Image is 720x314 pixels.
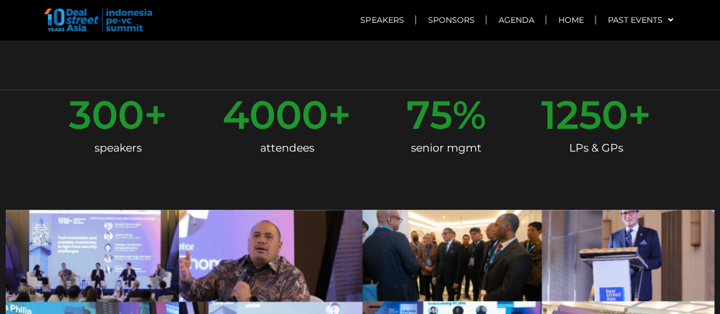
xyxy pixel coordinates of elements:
div: senior mgmt [406,134,486,162]
span: 300 [69,95,144,134]
span: + [328,95,351,134]
div: LPs & GPs [541,134,651,162]
span: 75 [406,95,452,134]
div: attendees [223,134,351,162]
span: 1250 [541,95,628,134]
span: + [628,95,651,134]
div: speakers [69,134,167,162]
span: 4000 [223,95,328,134]
a: Speakers [349,7,415,33]
a: Sponsors [416,7,486,33]
span: % [452,95,486,134]
a: Past Events [596,7,684,33]
span: + [144,95,167,134]
a: Agenda [487,7,545,33]
a: Home [546,7,595,33]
